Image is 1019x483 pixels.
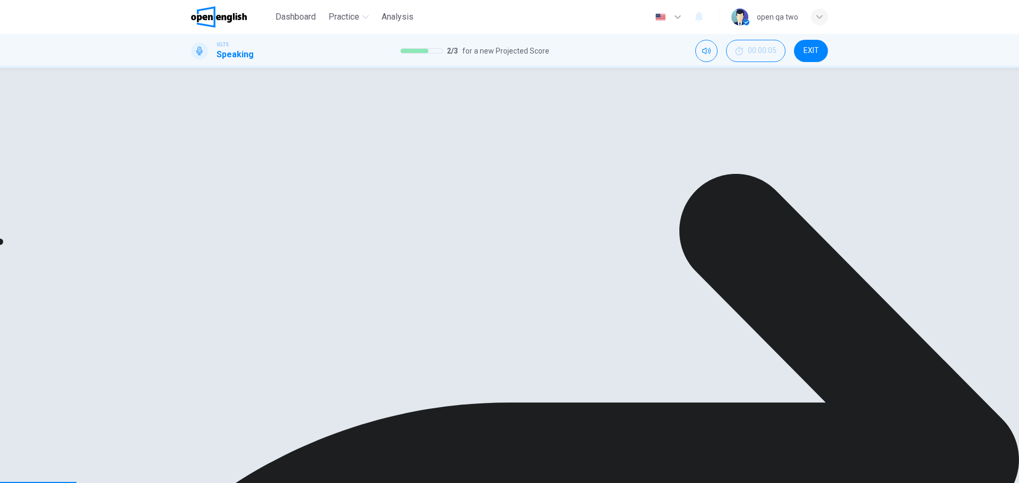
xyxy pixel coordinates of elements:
span: 2 / 3 [447,45,458,57]
img: Profile picture [731,8,748,25]
img: OpenEnglish logo [191,6,247,28]
button: Analysis [377,7,418,27]
button: 00:00:05 [726,40,785,62]
a: OpenEnglish logo [191,6,271,28]
button: Practice [324,7,373,27]
div: Mute [695,40,718,62]
img: en [654,13,667,21]
span: IELTS [217,41,229,48]
span: Practice [329,11,359,23]
div: Hide [726,40,785,62]
span: EXIT [804,47,819,55]
button: EXIT [794,40,828,62]
h1: Speaking [217,48,254,61]
button: Dashboard [271,7,320,27]
span: 00:00:05 [748,47,776,55]
span: for a new Projected Score [462,45,549,57]
div: open qa two [757,11,798,23]
span: Dashboard [275,11,316,23]
span: Analysis [382,11,413,23]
